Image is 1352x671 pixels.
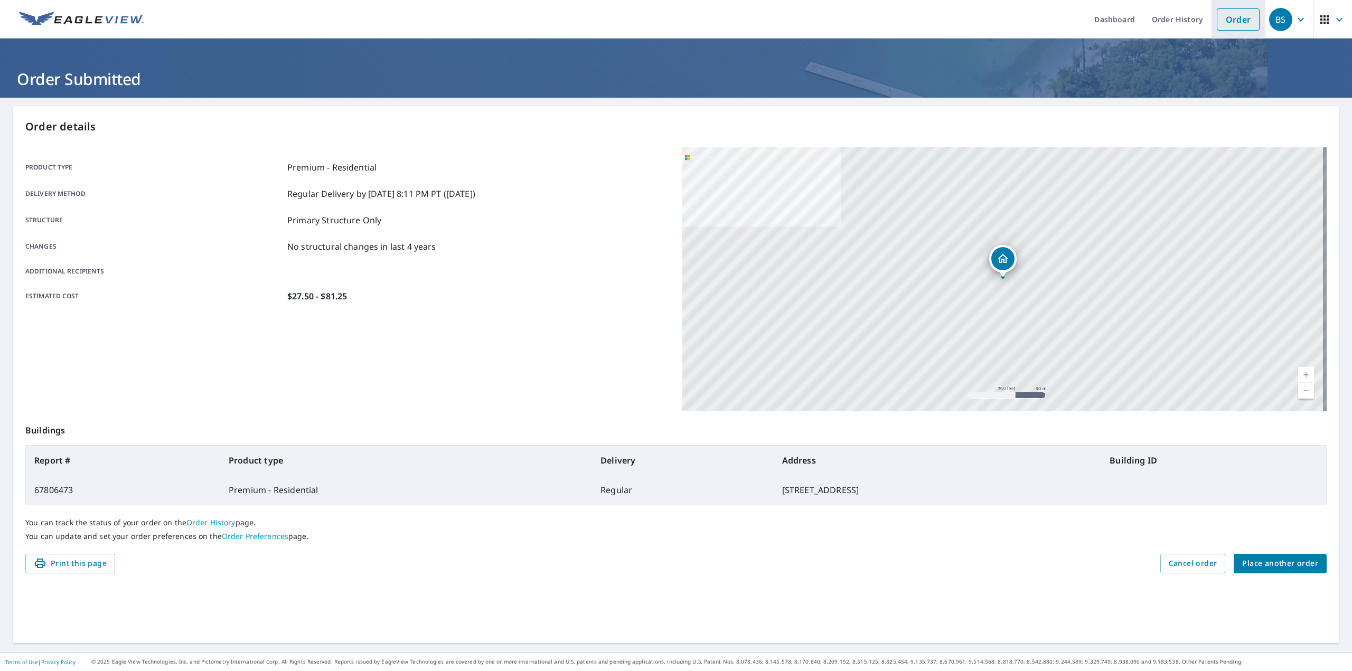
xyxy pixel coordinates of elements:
[1298,367,1314,383] a: Current Level 17, Zoom In
[25,161,283,174] p: Product type
[220,475,592,505] td: Premium - Residential
[5,658,38,666] a: Terms of Use
[774,475,1102,505] td: [STREET_ADDRESS]
[287,187,475,200] p: Regular Delivery by [DATE] 8:11 PM PT ([DATE])
[186,517,236,527] a: Order History
[287,240,436,253] p: No structural changes in last 4 years
[13,68,1339,90] h1: Order Submitted
[26,446,220,475] th: Report #
[1160,554,1226,573] button: Cancel order
[19,12,144,27] img: EV Logo
[25,411,1327,445] p: Buildings
[25,532,1327,541] p: You can update and set your order preferences on the page.
[287,290,347,303] p: $27.50 - $81.25
[1217,8,1260,31] a: Order
[5,659,76,665] p: |
[25,119,1327,135] p: Order details
[1298,383,1314,399] a: Current Level 17, Zoom Out
[91,658,1347,666] p: © 2025 Eagle View Technologies, Inc. and Pictometry International Corp. All Rights Reserved. Repo...
[34,557,107,570] span: Print this page
[592,446,774,475] th: Delivery
[1269,8,1292,31] div: BS
[26,475,220,505] td: 67806473
[25,290,283,303] p: Estimated cost
[25,554,115,573] button: Print this page
[25,214,283,226] p: Structure
[25,187,283,200] p: Delivery method
[989,245,1017,278] div: Dropped pin, building 1, Residential property, 2678 260th St Doon, IA 51235
[1242,557,1318,570] span: Place another order
[1101,446,1326,475] th: Building ID
[1234,554,1327,573] button: Place another order
[287,161,377,174] p: Premium - Residential
[774,446,1102,475] th: Address
[222,531,288,541] a: Order Preferences
[41,658,76,666] a: Privacy Policy
[287,214,381,226] p: Primary Structure Only
[25,240,283,253] p: Changes
[592,475,774,505] td: Regular
[25,518,1327,527] p: You can track the status of your order on the page.
[220,446,592,475] th: Product type
[25,267,283,276] p: Additional recipients
[1169,557,1217,570] span: Cancel order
